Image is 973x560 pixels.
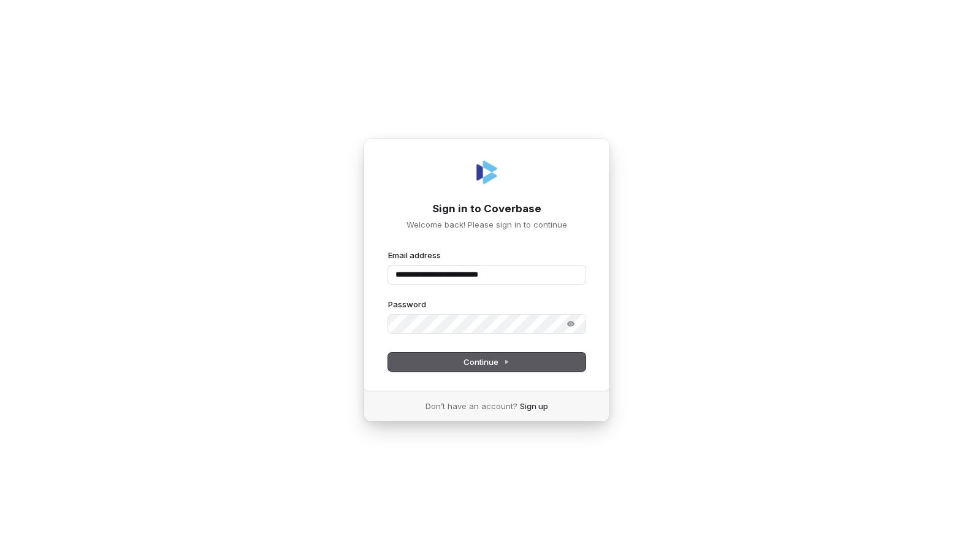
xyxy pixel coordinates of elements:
a: Sign up [520,401,548,412]
button: Continue [388,353,586,371]
span: Continue [464,356,509,367]
img: Coverbase [472,158,502,187]
label: Email address [388,250,441,261]
h1: Sign in to Coverbase [388,202,586,217]
label: Password [388,299,426,310]
button: Show password [559,316,583,331]
span: Don’t have an account? [425,401,517,412]
p: Welcome back! Please sign in to continue [388,219,586,230]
